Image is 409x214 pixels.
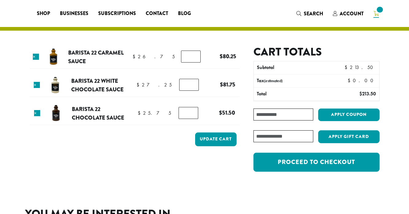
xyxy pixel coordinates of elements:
span: Contact [146,10,168,17]
bdi: 213.50 [345,64,376,71]
a: Account [328,9,368,19]
a: Barista 22 Caramel Sauce [68,48,124,65]
span: $ [137,82,142,88]
a: Contact [141,9,173,18]
span: $ [219,109,222,117]
button: Apply Gift Card [318,130,380,143]
input: Product quantity [181,51,201,62]
span: $ [138,110,143,116]
span: $ [220,52,223,60]
small: (estimated) [264,78,283,83]
span: Shop [37,10,50,17]
a: Proceed to checkout [253,153,379,172]
a: Search [291,9,328,19]
span: $ [345,64,350,71]
img: Barista 22 White Chocolate Sauce [45,75,65,95]
th: Tax [254,75,342,87]
span: Search [304,10,323,17]
span: Blog [178,10,191,17]
a: Shop [32,9,55,18]
bdi: 25.75 [138,110,171,116]
a: Blog [173,9,196,18]
th: Subtotal [254,61,329,74]
bdi: 26.75 [133,53,175,60]
span: Businesses [60,10,88,17]
button: Apply coupon [318,109,380,121]
bdi: 0.00 [348,77,376,84]
a: Subscriptions [93,9,141,18]
span: $ [348,77,353,84]
span: Account [340,10,364,17]
input: Product quantity [179,107,198,119]
a: Remove this item [34,110,40,116]
a: Remove this item [33,54,39,60]
a: Remove this item [34,82,40,88]
a: Barista 22 White Chocolate Sauce [71,77,124,94]
bdi: 27.25 [137,82,172,88]
h2: Cart totals [253,45,379,59]
img: Barista 22 Chocolate Sauce [46,103,66,123]
span: $ [359,90,362,97]
bdi: 213.50 [359,90,376,97]
img: Barista 22 Caramel Sauce [44,47,64,67]
a: Barista 22 Chocolate Sauce [72,105,124,122]
bdi: 81.75 [220,80,235,89]
span: Subscriptions [98,10,136,17]
span: $ [133,53,138,60]
button: Update cart [195,132,237,146]
span: $ [220,80,223,89]
bdi: 80.25 [220,52,236,60]
input: Product quantity [179,79,199,90]
th: Total [254,88,329,101]
a: Businesses [55,9,93,18]
bdi: 51.50 [219,109,235,117]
